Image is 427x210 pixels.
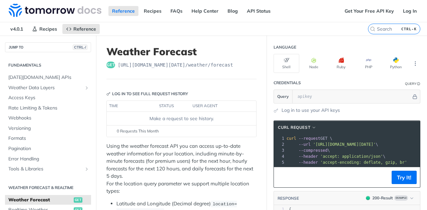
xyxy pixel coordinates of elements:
a: Get Your Free API Key [341,6,398,16]
a: [DATE][DOMAIN_NAME] APIs [5,73,91,83]
span: --compressed [299,148,328,153]
svg: More ellipsis [412,61,418,67]
span: get [74,197,82,203]
span: v4.0.1 [7,24,27,34]
span: 0 Requests This Month [117,128,159,134]
span: https://api.tomorrow.io/v4/weather/forecast [118,62,233,68]
span: 200 [366,196,370,200]
a: Weather Data LayersShow subpages for Weather Data Layers [5,83,91,93]
th: status [157,101,190,111]
span: Pagination [8,145,89,152]
span: Query [277,94,289,100]
a: Reference [62,24,100,34]
button: Ruby [328,54,354,73]
a: Weather Forecastget [5,195,91,205]
a: Access Keys [5,93,91,103]
a: Versioning [5,123,91,133]
span: \ [287,148,330,153]
a: Log In [399,6,420,16]
a: Recipes [140,6,165,16]
button: PHP [356,54,381,73]
div: 5 [274,159,285,165]
button: Try It! [392,171,417,184]
a: Log in to use your API keys [282,107,340,114]
button: Show subpages for Weather Data Layers [84,85,89,91]
button: Node [301,54,327,73]
div: Query [405,81,416,86]
button: cURL Request [276,124,319,131]
span: 'accept: application/json' [320,154,383,159]
span: curl [287,136,296,141]
a: FAQs [167,6,186,16]
div: 200 - Result [372,195,393,201]
span: Weather Forecast [8,197,72,203]
img: Tomorrow.io Weather API Docs [9,4,101,17]
svg: Search [370,26,375,32]
button: Copy to clipboard [277,172,287,182]
input: apikey [294,90,411,103]
span: --header [299,160,318,165]
button: 200200-ResultExample [363,195,417,201]
span: cURL Request [278,124,310,130]
span: --header [299,154,318,159]
span: Reference [73,26,96,32]
th: user agent [190,101,243,111]
span: \ [287,142,378,147]
div: Credentials [274,80,301,86]
button: Hide [411,93,418,100]
div: Log in to see full request history [106,91,188,97]
span: Formats [8,135,89,142]
span: Weather Data Layers [8,85,82,91]
button: Show subpages for Tools & Libraries [84,166,89,172]
i: Information [417,82,420,86]
a: Recipes [28,24,61,34]
span: Example [394,195,408,201]
span: '[URL][DOMAIN_NAME][DATE]' [313,142,376,147]
button: More Languages [410,59,420,69]
span: \ [287,154,385,159]
span: Access Keys [8,95,89,101]
a: Reference [108,6,138,16]
a: Pagination [5,144,91,154]
button: JUMP TOCTRL-/ [5,42,91,52]
div: 3 [274,147,285,153]
span: Rate Limiting & Tokens [8,105,89,111]
button: RESPONSE [277,195,299,202]
span: Versioning [8,125,89,132]
a: Blog [224,6,242,16]
a: Rate Limiting & Tokens [5,103,91,113]
button: Shell [274,54,299,73]
span: --request [299,136,320,141]
a: Help Center [188,6,222,16]
th: time [107,101,157,111]
div: Make a request to see history. [109,115,254,122]
a: Error Handling [5,154,91,164]
span: get [106,62,115,68]
div: 2 [274,141,285,147]
span: Error Handling [8,156,89,162]
span: Tools & Libraries [8,166,82,172]
div: QueryInformation [405,81,420,86]
div: Language [274,44,296,50]
h1: Weather Forecast [106,46,257,58]
div: 1 [274,135,285,141]
h2: Fundamentals [5,62,91,68]
span: --url [299,142,311,147]
span: CTRL-/ [73,45,87,50]
a: Tools & LibrariesShow subpages for Tools & Libraries [5,164,91,174]
kbd: CTRL-K [400,26,418,32]
p: Using the weather forecast API you can access up-to-date weather information for your location, i... [106,142,257,195]
button: Python [383,54,409,73]
h2: Weather Forecast & realtime [5,185,91,191]
a: Formats [5,133,91,143]
button: Query [274,90,293,103]
a: API Status [243,6,274,16]
span: 'accept-encoding: deflate, gzip, br' [320,160,407,165]
span: Recipes [39,26,57,32]
a: Webhooks [5,113,91,123]
span: GET \ [287,136,332,141]
svg: Key [106,92,110,96]
span: [DATE][DOMAIN_NAME] APIs [8,74,89,81]
div: 4 [274,153,285,159]
span: Webhooks [8,115,89,121]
